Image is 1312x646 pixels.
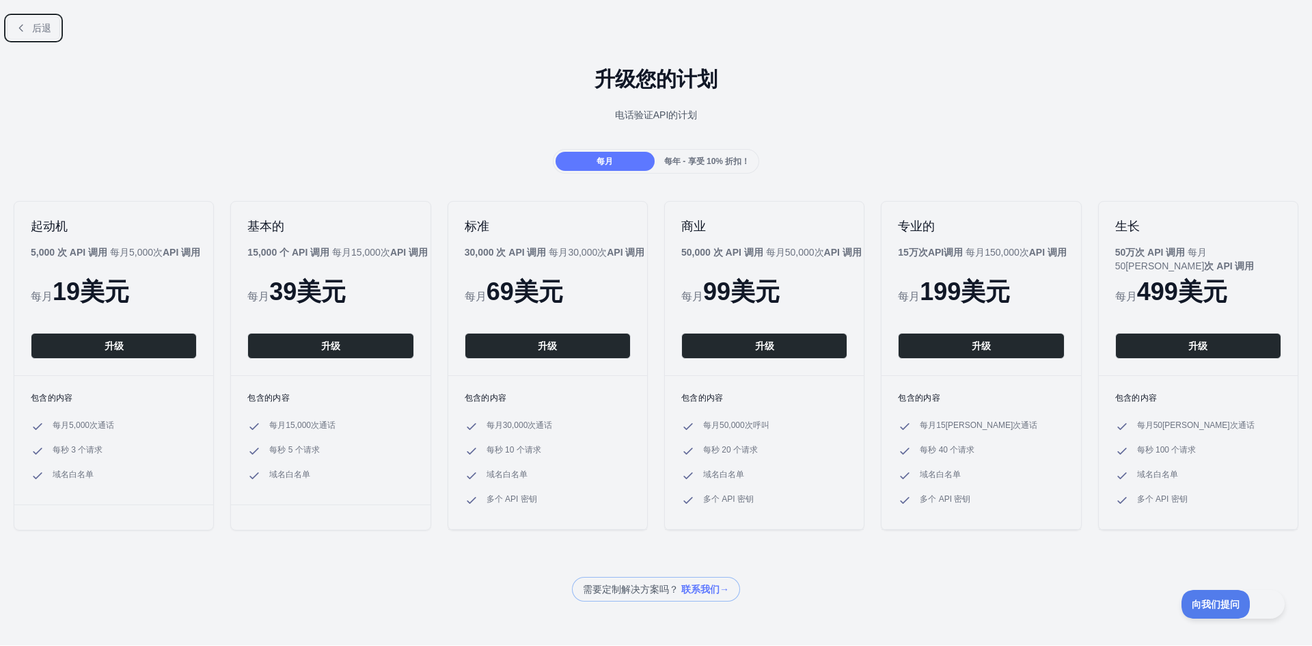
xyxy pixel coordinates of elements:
font: 美元 [730,278,780,306]
font: API 调用 [607,247,644,258]
font: 99 [703,278,730,306]
font: 美元 [961,278,1010,306]
font: 30,000 次 API 调用 [465,247,547,258]
font: 商业 [681,219,706,233]
font: 每月50,000 [766,247,815,258]
font: 次 [815,247,824,258]
font: 每月150,000 [966,247,1020,258]
font: 美元 [514,278,563,306]
font: 次 [597,247,607,258]
font: 每月30,000 [549,247,597,258]
font: 69 [487,278,514,306]
font: 专业的 [898,219,935,233]
font: 199 [920,278,961,306]
font: API 调用 [824,247,862,258]
font: 15万次API调用 [898,247,963,258]
font: 50,000 次 API 调用 [681,247,763,258]
iframe: 切换客户支持 [1181,590,1285,619]
font: 次 [1020,247,1029,258]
